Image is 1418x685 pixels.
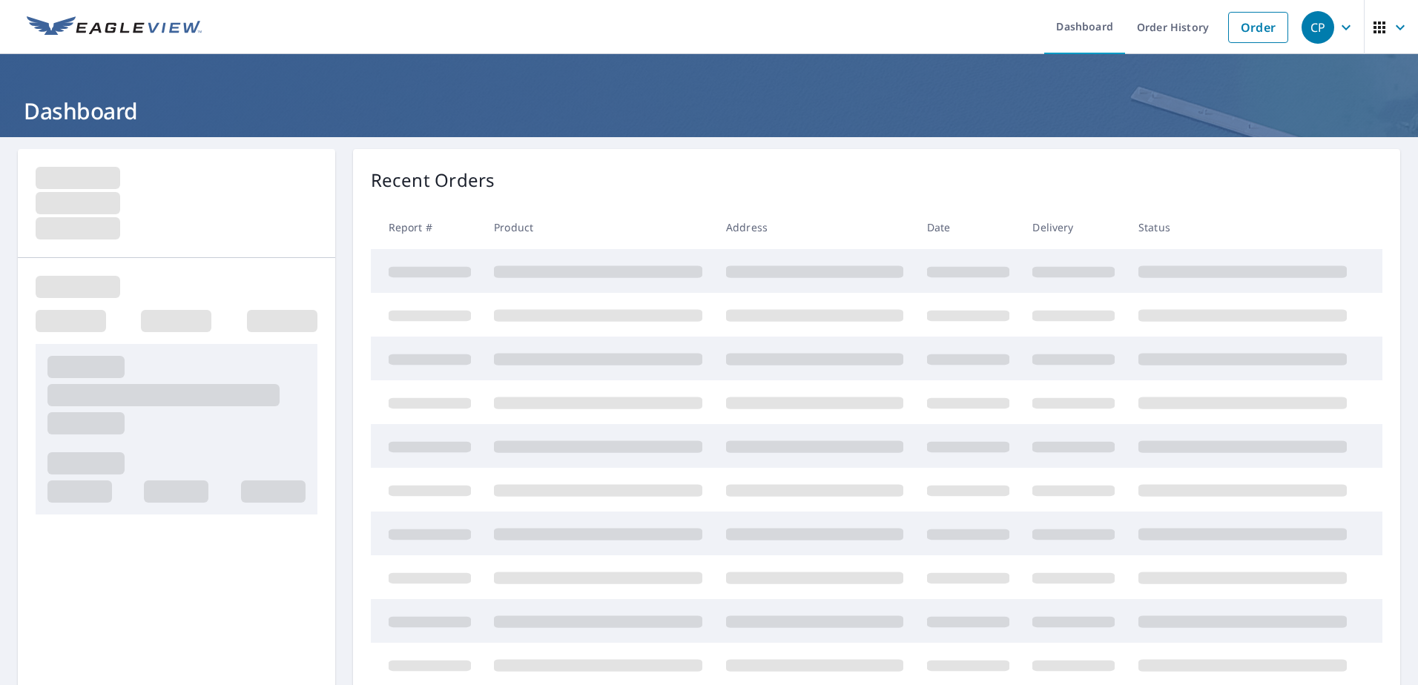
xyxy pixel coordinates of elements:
th: Status [1127,205,1359,249]
th: Report # [371,205,483,249]
th: Delivery [1020,205,1127,249]
th: Product [482,205,714,249]
a: Order [1228,12,1288,43]
img: EV Logo [27,16,202,39]
h1: Dashboard [18,96,1400,126]
p: Recent Orders [371,167,495,193]
div: CP [1302,11,1334,44]
th: Date [915,205,1021,249]
th: Address [714,205,915,249]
